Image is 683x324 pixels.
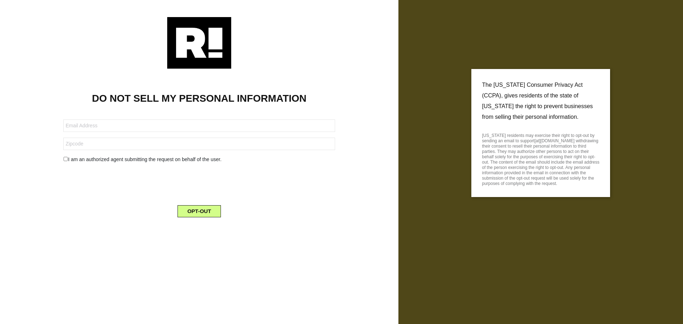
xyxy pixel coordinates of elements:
h1: DO NOT SELL MY PERSONAL INFORMATION [11,92,388,105]
img: Retention.com [167,17,231,69]
input: Zipcode [63,138,335,150]
input: Email Address [63,119,335,132]
p: The [US_STATE] Consumer Privacy Act (CCPA), gives residents of the state of [US_STATE] the right ... [482,80,599,122]
div: I am an authorized agent submitting the request on behalf of the user. [58,156,340,163]
iframe: reCAPTCHA [145,169,253,197]
button: OPT-OUT [178,205,221,217]
p: [US_STATE] residents may exercise their right to opt-out by sending an email to support[at][DOMAI... [482,131,599,186]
